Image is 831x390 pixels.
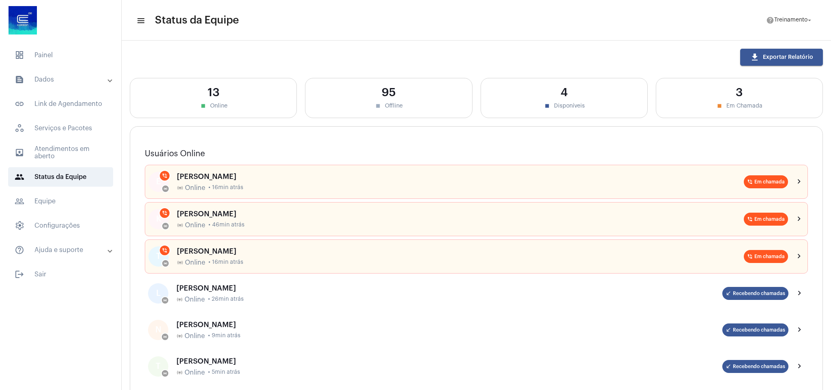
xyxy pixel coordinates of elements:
div: N [148,320,168,340]
mat-chip: Recebendo chamadas [722,360,788,373]
span: • 9min atrás [208,333,240,339]
mat-chip: Em chamada [744,213,788,226]
mat-icon: download [750,52,760,62]
mat-icon: chevron_right [794,177,804,187]
mat-icon: online_prediction [177,222,183,228]
span: Status da Equipe [155,14,239,27]
div: Disponíveis [489,102,639,110]
span: Serviços e Pacotes [8,119,113,138]
img: d4669ae0-8c07-2337-4f67-34b0df7f5ae4.jpeg [6,4,39,37]
mat-icon: online_prediction [163,187,167,191]
mat-icon: chevron_right [794,252,804,261]
mat-icon: online_prediction [163,371,167,375]
mat-icon: phone_in_talk [747,179,753,185]
span: Online [185,259,205,266]
mat-icon: sidenav icon [15,172,24,182]
span: Online [185,296,205,303]
mat-icon: phone_in_talk [747,254,753,259]
span: sidenav icon [15,123,24,133]
span: Equipe [8,192,113,211]
mat-icon: chevron_right [795,325,805,335]
div: 3 [664,86,814,99]
mat-icon: sidenav icon [15,75,24,84]
mat-icon: online_prediction [176,333,183,339]
mat-panel-title: Ajuda e suporte [15,245,108,255]
div: [PERSON_NAME] [176,284,722,292]
div: [PERSON_NAME] [177,172,744,181]
div: 13 [138,86,288,99]
span: Exportar Relatório [750,54,813,60]
span: Status da Equipe [8,167,113,187]
span: Online [185,332,205,340]
mat-chip: Recebendo chamadas [722,323,788,336]
mat-expansion-panel-header: sidenav iconAjuda e suporte [5,240,121,260]
span: • 5min atrás [208,369,240,375]
span: Sair [8,265,113,284]
span: • 16min atrás [208,259,243,265]
span: Online [185,184,205,192]
div: L [148,283,168,304]
mat-icon: arrow_drop_down [806,17,813,24]
mat-icon: sidenav icon [15,269,24,279]
mat-icon: stop [543,102,551,110]
mat-icon: chevron_right [795,362,805,371]
span: Painel [8,45,113,65]
span: Online [185,222,205,229]
div: [PERSON_NAME] [177,247,744,255]
mat-icon: online_prediction [163,261,167,265]
mat-icon: help [766,16,774,24]
mat-icon: sidenav icon [136,16,144,26]
mat-icon: online_prediction [163,335,167,339]
div: Offline [314,102,464,110]
mat-icon: call_received [726,327,731,333]
div: Em Chamada [664,102,814,110]
mat-icon: online_prediction [177,185,183,191]
mat-icon: phone_in_talk [162,248,167,253]
span: sidenav icon [15,221,24,231]
div: T [148,246,169,267]
span: • 26min atrás [208,296,244,302]
mat-icon: online_prediction [163,224,167,228]
mat-icon: chevron_right [795,289,805,298]
mat-icon: online_prediction [177,259,183,266]
mat-icon: phone_in_talk [162,173,167,179]
mat-icon: sidenav icon [15,148,24,157]
div: 95 [314,86,464,99]
mat-icon: stop [716,102,723,110]
mat-icon: online_prediction [176,369,183,376]
mat-icon: phone_in_talk [747,216,753,222]
mat-icon: call_received [726,291,731,296]
mat-icon: online_prediction [176,296,183,303]
span: • 46min atrás [208,222,245,228]
mat-panel-title: Dados [15,75,108,84]
mat-icon: sidenav icon [15,99,24,109]
div: [PERSON_NAME] [177,210,744,218]
h3: Usuários Online [145,149,808,158]
mat-icon: call_received [726,364,731,369]
mat-icon: sidenav icon [15,245,24,255]
span: Configurações [8,216,113,235]
mat-icon: chevron_right [794,214,804,224]
div: 4 [489,86,639,99]
mat-icon: online_prediction [163,298,167,302]
mat-chip: Em chamada [744,175,788,188]
mat-expansion-panel-header: sidenav iconDados [5,70,121,89]
span: Online [185,369,205,376]
mat-chip: Em chamada [744,250,788,263]
span: Link de Agendamento [8,94,113,114]
div: [PERSON_NAME] [176,321,722,329]
button: Treinamento [761,12,818,28]
div: K [148,209,169,229]
span: Atendimentos em aberto [8,143,113,162]
mat-chip: Recebendo chamadas [722,287,788,300]
button: Exportar Relatório [740,49,823,66]
span: sidenav icon [15,50,24,60]
div: [PERSON_NAME] [176,357,722,365]
span: Treinamento [774,17,807,23]
mat-icon: stop [200,102,207,110]
mat-icon: stop [374,102,382,110]
span: • 16min atrás [208,185,243,191]
mat-icon: sidenav icon [15,196,24,206]
div: E [148,172,169,192]
mat-icon: phone_in_talk [162,210,167,216]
